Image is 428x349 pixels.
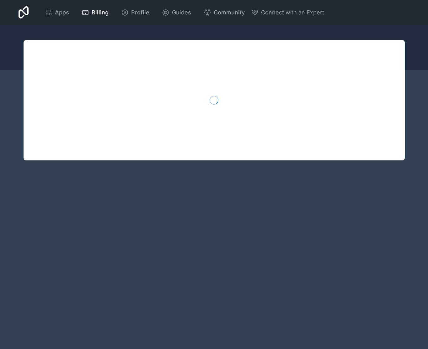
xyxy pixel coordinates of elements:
[172,8,191,17] span: Guides
[92,8,109,17] span: Billing
[116,6,154,19] a: Profile
[55,8,69,17] span: Apps
[199,6,250,19] a: Community
[251,8,324,17] button: Connect with an Expert
[261,8,324,17] span: Connect with an Expert
[77,6,114,19] a: Billing
[40,6,74,19] a: Apps
[157,6,196,19] a: Guides
[131,8,149,17] span: Profile
[214,8,245,17] span: Community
